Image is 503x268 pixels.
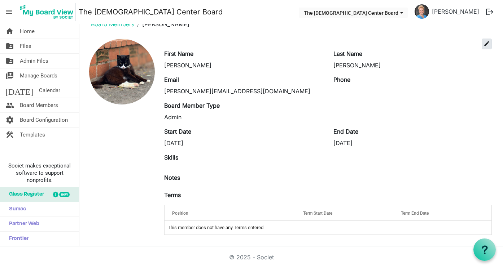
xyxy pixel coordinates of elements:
button: The LGBT Center Board dropdownbutton [299,8,408,18]
span: [DATE] [5,83,33,98]
div: Admin [164,113,323,121]
span: Admin Files [20,54,48,68]
span: home [5,24,14,39]
span: switch_account [5,68,14,83]
span: Term Start Date [303,211,332,216]
label: Notes [164,173,180,182]
label: End Date [333,127,358,136]
div: [PERSON_NAME][EMAIL_ADDRESS][DOMAIN_NAME] [164,87,323,95]
a: My Board View Logo [18,3,79,21]
a: Board Members [91,21,134,28]
label: Board Member Type [164,101,220,110]
label: Email [164,75,179,84]
span: Position [172,211,188,216]
span: settings [5,113,14,127]
span: Frontier [5,232,29,246]
span: Manage Boards [20,68,57,83]
div: new [59,192,70,197]
label: Skills [164,153,178,162]
button: edit [482,39,492,49]
span: Board Members [20,98,58,112]
span: Templates [20,128,45,142]
label: Terms [164,191,181,199]
button: logout [482,4,497,19]
label: Last Name [333,49,362,58]
span: Glass Register [5,187,44,202]
span: menu [2,5,16,19]
span: Term End Date [401,211,429,216]
div: [DATE] [333,139,492,147]
label: Phone [333,75,350,84]
a: © 2025 - Societ [229,254,274,261]
label: Start Date [164,127,191,136]
label: First Name [164,49,193,58]
span: Home [20,24,35,39]
span: construction [5,128,14,142]
span: Files [20,39,31,53]
img: My Board View Logo [18,3,76,21]
li: [PERSON_NAME] [134,20,189,28]
span: edit [484,40,490,47]
img: el-DYUlb0S8XfxGYDI5b_ZL4IW-PUmsRY2FRSCZNfQdJJilJo0lfquUxSxtyWKX1rXzE2N0WMmIsrrdbiKZs5w_full.png [89,39,155,104]
a: [PERSON_NAME] [429,4,482,19]
td: This member does not have any Terms entered [165,221,491,234]
img: vLlGUNYjuWs4KbtSZQjaWZvDTJnrkUC5Pj-l20r8ChXSgqWs1EDCHboTbV3yLcutgLt7-58AB6WGaG5Dpql6HA_thumb.png [415,4,429,19]
div: [DATE] [164,139,323,147]
span: folder_shared [5,54,14,68]
span: Societ makes exceptional software to support nonprofits. [3,162,76,184]
a: The [DEMOGRAPHIC_DATA] Center Board [79,5,223,19]
span: folder_shared [5,39,14,53]
div: [PERSON_NAME] [333,61,492,70]
span: Partner Web [5,217,39,231]
span: Sumac [5,202,26,216]
span: Board Configuration [20,113,68,127]
div: [PERSON_NAME] [164,61,323,70]
span: Calendar [39,83,60,98]
span: people [5,98,14,112]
